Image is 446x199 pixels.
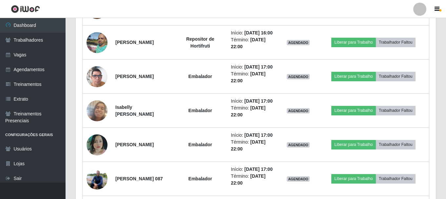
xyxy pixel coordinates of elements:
button: Liberar para Trabalho [331,174,376,183]
li: Término: [231,139,275,152]
img: 1737916815457.jpeg [87,58,107,95]
span: AGENDADO [287,40,310,45]
strong: Embalador [188,176,212,181]
button: Trabalhador Faltou [376,106,416,115]
time: [DATE] 17:00 [244,167,273,172]
button: Liberar para Trabalho [331,72,376,81]
img: 1758683888146.jpeg [87,92,107,129]
time: [DATE] 17:00 [244,64,273,70]
li: Término: [231,105,275,118]
button: Trabalhador Faltou [376,72,416,81]
img: 1739481686258.jpeg [87,134,107,155]
strong: [PERSON_NAME] [115,40,154,45]
li: Término: [231,36,275,50]
li: Início: [231,98,275,105]
span: AGENDADO [287,176,310,182]
li: Início: [231,64,275,70]
img: 1650917429067.jpeg [87,28,107,56]
span: AGENDADO [287,142,310,148]
button: Trabalhador Faltou [376,140,416,149]
strong: [PERSON_NAME] [115,74,154,79]
strong: [PERSON_NAME] [115,142,154,147]
span: AGENDADO [287,74,310,79]
button: Liberar para Trabalho [331,38,376,47]
button: Trabalhador Faltou [376,38,416,47]
strong: Embalador [188,108,212,113]
strong: [PERSON_NAME] 087 [115,176,163,181]
li: Início: [231,30,275,36]
button: Liberar para Trabalho [331,140,376,149]
span: AGENDADO [287,108,310,113]
button: Liberar para Trabalho [331,106,376,115]
strong: Repositor de Hortifruti [186,36,214,49]
li: Término: [231,173,275,187]
strong: Embalador [188,142,212,147]
button: Trabalhador Faltou [376,174,416,183]
li: Início: [231,166,275,173]
img: CoreUI Logo [11,5,40,13]
img: 1753481665419.jpeg [87,165,107,193]
time: [DATE] 17:00 [244,132,273,138]
li: Início: [231,132,275,139]
strong: Isabelly [PERSON_NAME] [115,105,154,117]
time: [DATE] 16:00 [244,30,273,35]
time: [DATE] 17:00 [244,98,273,104]
strong: Embalador [188,74,212,79]
li: Término: [231,70,275,84]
